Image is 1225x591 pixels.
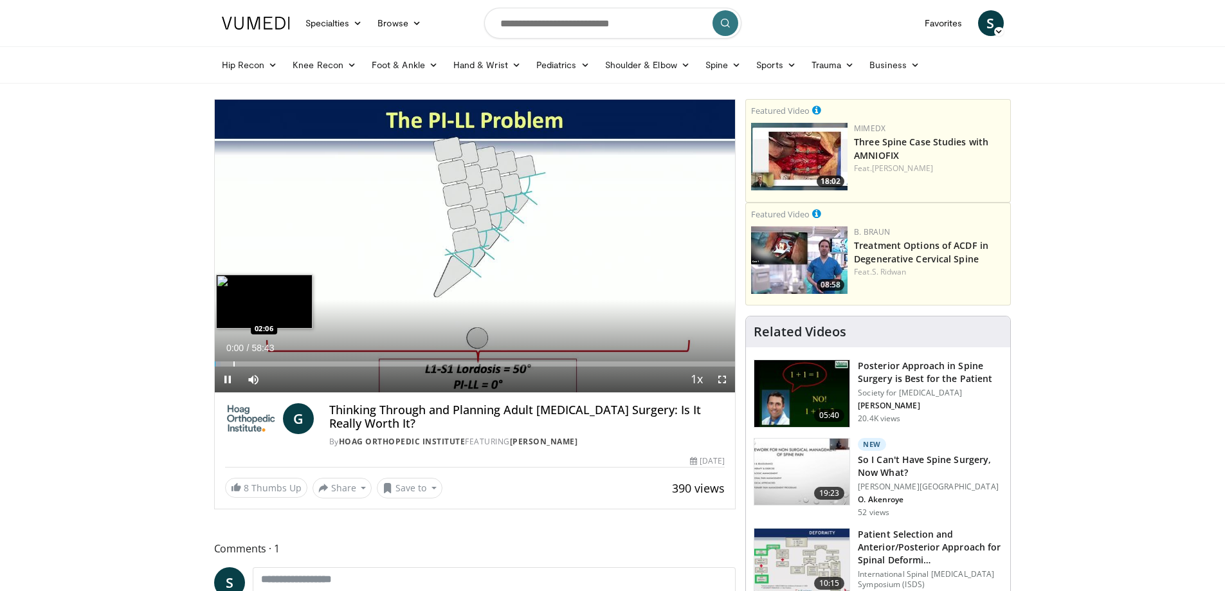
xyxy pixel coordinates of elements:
[225,478,307,498] a: 8 Thumbs Up
[377,478,442,498] button: Save to
[858,388,1003,398] p: Society for [MEDICAL_DATA]
[754,360,849,427] img: 3b6f0384-b2b2-4baa-b997-2e524ebddc4b.150x105_q85_crop-smart_upscale.jpg
[216,275,313,329] img: image.jpeg
[510,436,578,447] a: [PERSON_NAME]
[684,367,709,392] button: Playback Rate
[698,52,749,78] a: Spine
[690,455,725,467] div: [DATE]
[858,414,900,424] p: 20.4K views
[446,52,529,78] a: Hand & Wrist
[854,226,890,237] a: B. Braun
[597,52,698,78] a: Shoulder & Elbow
[329,436,725,448] div: By FEATURING
[858,495,1003,505] p: O. Akenroye
[364,52,446,78] a: Foot & Ankle
[339,436,466,447] a: Hoag Orthopedic Institute
[858,569,1003,590] p: International Spinal [MEDICAL_DATA] Symposium (ISDS)
[672,480,725,496] span: 390 views
[749,52,804,78] a: Sports
[370,10,429,36] a: Browse
[862,52,927,78] a: Business
[854,136,988,161] a: Three Spine Case Studies with AMNIOFIX
[751,123,848,190] img: 34c974b5-e942-4b60-b0f4-1f83c610957b.150x105_q85_crop-smart_upscale.jpg
[215,100,736,393] video-js: Video Player
[215,361,736,367] div: Progress Bar
[814,487,845,500] span: 19:23
[313,478,372,498] button: Share
[858,507,889,518] p: 52 views
[854,266,1005,278] div: Feat.
[978,10,1004,36] a: S
[251,343,274,353] span: 58:43
[872,266,907,277] a: S. Ridwan
[751,208,810,220] small: Featured Video
[804,52,862,78] a: Trauma
[754,439,849,505] img: c4373fc0-6c06-41b5-9b74-66e3a29521fb.150x105_q85_crop-smart_upscale.jpg
[225,403,278,434] img: Hoag Orthopedic Institute
[872,163,933,174] a: [PERSON_NAME]
[858,482,1003,492] p: [PERSON_NAME][GEOGRAPHIC_DATA]
[854,239,988,265] a: Treatment Options of ACDF in Degenerative Cervical Spine
[858,438,886,451] p: New
[751,226,848,294] a: 08:58
[285,52,364,78] a: Knee Recon
[709,367,735,392] button: Fullscreen
[814,577,845,590] span: 10:15
[754,359,1003,428] a: 05:40 Posterior Approach in Spine Surgery is Best for the Patient Society for [MEDICAL_DATA] [PER...
[817,176,844,187] span: 18:02
[214,52,286,78] a: Hip Recon
[754,324,846,340] h4: Related Videos
[751,226,848,294] img: 009a77ed-cfd7-46ce-89c5-e6e5196774e0.150x105_q85_crop-smart_upscale.jpg
[215,367,240,392] button: Pause
[247,343,250,353] span: /
[214,540,736,557] span: Comments 1
[484,8,741,39] input: Search topics, interventions
[226,343,244,353] span: 0:00
[817,279,844,291] span: 08:58
[854,123,885,134] a: MIMEDX
[298,10,370,36] a: Specialties
[222,17,290,30] img: VuMedi Logo
[858,528,1003,567] h3: Patient Selection and Anterior/Posterior Approach for Spinal Deformi…
[858,359,1003,385] h3: Posterior Approach in Spine Surgery is Best for the Patient
[329,403,725,431] h4: Thinking Through and Planning Adult [MEDICAL_DATA] Surgery: Is It Really Worth It?
[854,163,1005,174] div: Feat.
[751,105,810,116] small: Featured Video
[917,10,970,36] a: Favorites
[751,123,848,190] a: 18:02
[814,409,845,422] span: 05:40
[858,401,1003,411] p: [PERSON_NAME]
[858,453,1003,479] h3: So I Can't Have Spine Surgery, Now What?
[529,52,597,78] a: Pediatrics
[754,438,1003,518] a: 19:23 New So I Can't Have Spine Surgery, Now What? [PERSON_NAME][GEOGRAPHIC_DATA] O. Akenroye 52 ...
[240,367,266,392] button: Mute
[244,482,249,494] span: 8
[283,403,314,434] a: G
